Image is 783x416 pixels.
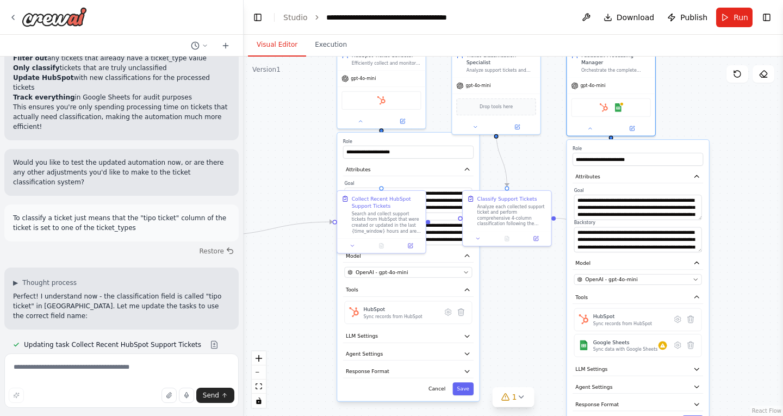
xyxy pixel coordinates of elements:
button: Agent Settings [343,347,474,361]
p: This ensures you're only spending processing time on tickets that actually need classification, m... [13,102,230,132]
span: Drop tools here [480,103,513,110]
p: Perfect! I understand now - the classification field is called "tipo ticket" in [GEOGRAPHIC_DATA]... [13,291,230,321]
div: Sync records from HubSpot [593,321,652,327]
li: tickets that are truly unclassified [13,63,230,73]
span: Agent Settings [575,383,612,390]
button: Attributes [343,163,474,176]
div: Ticket Classification Specialist [467,52,536,66]
button: OpenAI - gpt-4o-mini [344,267,472,278]
button: Show right sidebar [759,10,774,25]
span: OpenAI - gpt-4o-mini [356,269,408,276]
span: Tools [346,286,358,293]
span: ▶ [13,278,18,287]
button: Visual Editor [248,34,306,57]
img: HubSpot [600,103,608,112]
button: Cancel [424,382,450,395]
nav: breadcrumb [283,12,449,23]
button: Delete tool [455,306,468,319]
span: LLM Settings [575,365,607,372]
img: Google Sheets [579,340,588,350]
button: Response Format [573,398,703,411]
button: Delete tool [684,339,697,352]
button: Send [196,388,234,403]
div: Collect Recent HubSpot Support Tickets [352,195,421,209]
strong: Only classify [13,64,60,72]
strong: Track everything [13,94,75,101]
span: Tools [575,294,588,301]
div: Feedback Processing ManagerOrchestrate the complete feedback collection and classification proces... [566,47,656,136]
div: Sync data with Google Sheets [593,346,658,352]
button: Open in side panel [612,124,652,133]
span: Updating task Collect Recent HubSpot Support Tickets [24,340,201,349]
button: Publish [663,8,712,27]
div: Search and collect support tickets from HubSpot that were created or updated in the last {time_wi... [352,211,421,234]
div: Ticket Classification SpecialistAnalyze support tickets and perform comprehensive 4-column classi... [451,47,541,135]
div: Classify Support TicketsAnalyze each collected support ticket and perform comprehensive 4-column ... [462,190,552,247]
p: To classify a ticket just means that the "tipo ticket" column of the ticket is set to one of the ... [13,213,230,233]
span: Thought process [22,278,77,287]
img: Logo [22,7,87,27]
div: Orchestrate the complete feedback collection and classification process, updating HubSpot tickets... [581,67,651,73]
div: HubSpot Ticket Collector [352,52,421,59]
button: Upload files [161,388,177,403]
button: Response Format [343,365,474,378]
span: OpenAI - gpt-4o-mini [585,276,638,283]
button: Agent Settings [573,380,703,393]
button: Run [716,8,753,27]
button: Model [573,257,703,270]
button: zoom in [252,351,266,365]
span: Response Format [575,401,619,408]
div: Analyze each collected support ticket and perform comprehensive 4-column classification following... [477,204,547,227]
span: Attributes [346,166,371,173]
img: Google Sheets [614,103,623,112]
span: 1 [512,392,517,402]
button: No output available [492,234,522,243]
div: HubSpot Ticket CollectorEfficiently collect and monitor support tickets from HubSpot in real-time... [337,47,426,129]
label: Goal [574,188,702,194]
button: LLM Settings [573,363,703,376]
button: Tools [573,290,703,303]
div: Analyze support tickets and perform comprehensive 4-column classification (TIPO, SUBTIPO, MOTIVO,... [467,67,536,73]
button: Tools [343,283,474,296]
button: Configure tool [442,306,455,319]
div: Sync records from HubSpot [363,314,422,320]
div: HubSpot [593,313,652,320]
label: Backstory [574,220,702,226]
span: Send [203,391,219,400]
button: Save [452,382,474,395]
a: Studio [283,13,308,22]
button: LLM Settings [343,330,474,343]
span: Attributes [575,173,600,180]
p: Would you like to test the updated automation now, or are there any other adjustments you'd like ... [13,158,230,187]
button: Start a new chat [217,39,234,52]
li: with new classifications for the processed tickets [13,73,230,92]
span: gpt-4o-mini [465,83,490,89]
button: Attributes [573,170,703,183]
label: Role [343,139,474,145]
label: Role [573,146,703,152]
button: 1 [493,387,535,407]
g: Edge from triggers to aa62f7f8-fdc2-4595-b045-9a54bb9d2970 [212,218,333,239]
button: Execution [306,34,356,57]
button: Improve this prompt [9,388,24,403]
div: Version 1 [252,65,281,74]
div: Collect Recent HubSpot Support TicketsSearch and collect support tickets from HubSpot that were c... [337,190,426,254]
a: React Flow attribution [752,408,781,414]
button: ▶Thought process [13,278,77,287]
strong: Update HubSpot [13,74,73,82]
span: Model [575,259,591,266]
button: Model [343,250,474,263]
label: Goal [344,181,472,187]
button: Restore [195,244,239,259]
div: HubSpot [363,306,422,313]
div: React Flow controls [252,351,266,408]
button: Open in side panel [524,234,548,243]
g: Edge from 9dca4e72-3d2b-46f7-8ba2-84227000a0f7 to fb4f8f14-2047-45a7-b188-772483e39072 [493,131,511,186]
div: Classify Support Tickets [477,195,537,202]
button: Configure tool [671,339,684,352]
button: Delete tool [684,313,697,326]
strong: Filter out [13,54,47,62]
button: Switch to previous chat [187,39,213,52]
button: Click to speak your automation idea [179,388,194,403]
button: Open in side panel [382,117,423,126]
